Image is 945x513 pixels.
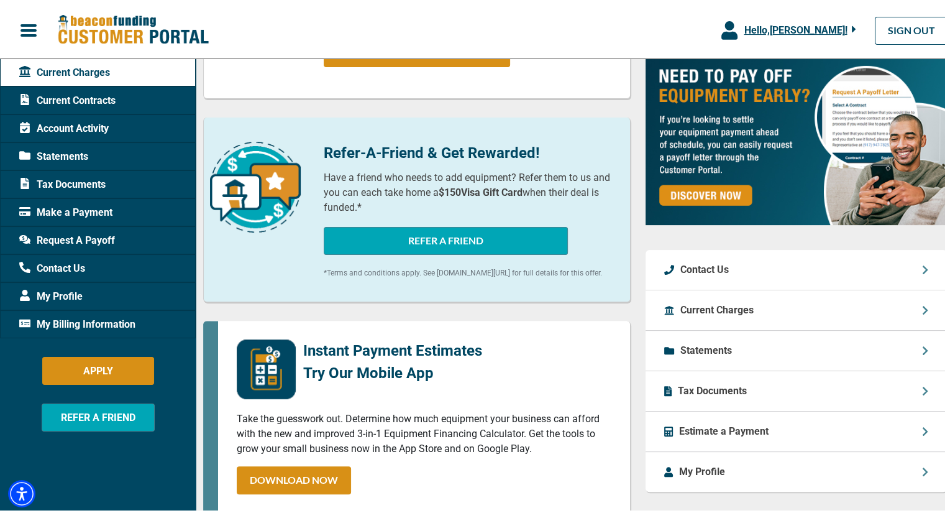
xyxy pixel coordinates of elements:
[210,139,301,230] img: refer-a-friend-icon.png
[57,12,209,44] img: Beacon Funding Customer Portal Logo
[19,203,112,218] span: Make a Payment
[19,231,115,246] span: Request A Payoff
[680,300,754,315] p: Current Charges
[439,184,523,196] b: $150 Visa Gift Card
[744,22,847,34] span: Hello, [PERSON_NAME] !
[678,381,747,396] p: Tax Documents
[679,422,769,437] p: Estimate a Payment
[303,337,482,359] p: Instant Payment Estimates
[19,259,85,274] span: Contact Us
[324,224,568,252] button: REFER A FRIEND
[679,462,725,477] p: My Profile
[19,315,135,330] span: My Billing Information
[680,341,732,356] p: Statements
[19,147,88,162] span: Statements
[42,354,154,382] button: APPLY
[324,265,612,276] p: *Terms and conditions apply. See [DOMAIN_NAME][URL] for full details for this offer.
[19,119,109,134] span: Account Activity
[237,464,351,492] a: DOWNLOAD NOW
[324,168,612,213] p: Have a friend who needs to add equipment? Refer them to us and you can each take home a when thei...
[19,91,116,106] span: Current Contracts
[680,260,729,275] p: Contact Us
[237,409,611,454] p: Take the guesswork out. Determine how much equipment your business can afford with the new and im...
[42,401,155,429] button: REFER A FRIEND
[237,337,296,397] img: mobile-app-logo.png
[19,63,110,78] span: Current Charges
[303,359,482,382] p: Try Our Mobile App
[8,478,35,505] div: Accessibility Menu
[324,139,612,162] p: Refer-A-Friend & Get Rewarded!
[19,175,106,190] span: Tax Documents
[19,287,83,302] span: My Profile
